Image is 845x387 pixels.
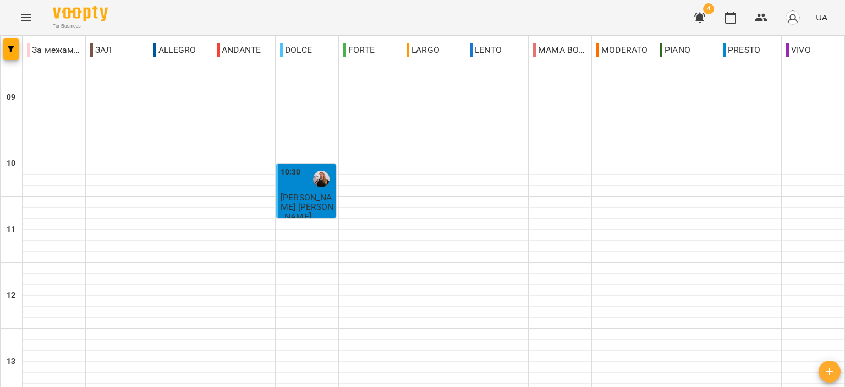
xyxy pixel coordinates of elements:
[703,3,714,14] span: 4
[7,224,15,236] h6: 11
[786,43,811,57] p: VIVO
[13,4,40,31] button: Menu
[723,43,760,57] p: PRESTO
[596,43,648,57] p: MODERATO
[407,43,440,57] p: LARGO
[811,7,832,28] button: UA
[660,43,690,57] p: PIANO
[7,91,15,103] h6: 09
[343,43,375,57] p: FORTE
[53,23,108,30] span: For Business
[90,43,112,57] p: ЗАЛ
[785,10,800,25] img: avatar_s.png
[7,290,15,302] h6: 12
[816,12,827,23] span: UA
[53,6,108,21] img: Voopty Logo
[281,192,334,222] span: [PERSON_NAME] [PERSON_NAME]
[280,43,312,57] p: DOLCE
[27,43,81,57] p: За межами школи
[7,356,15,368] h6: 13
[819,361,841,383] button: Створити урок
[153,43,196,57] p: ALLEGRO
[313,171,330,187] img: Корма Світлана
[533,43,587,57] p: MAMA BOSS
[217,43,261,57] p: ANDANTE
[281,166,301,178] label: 10:30
[7,157,15,170] h6: 10
[470,43,502,57] p: LENTO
